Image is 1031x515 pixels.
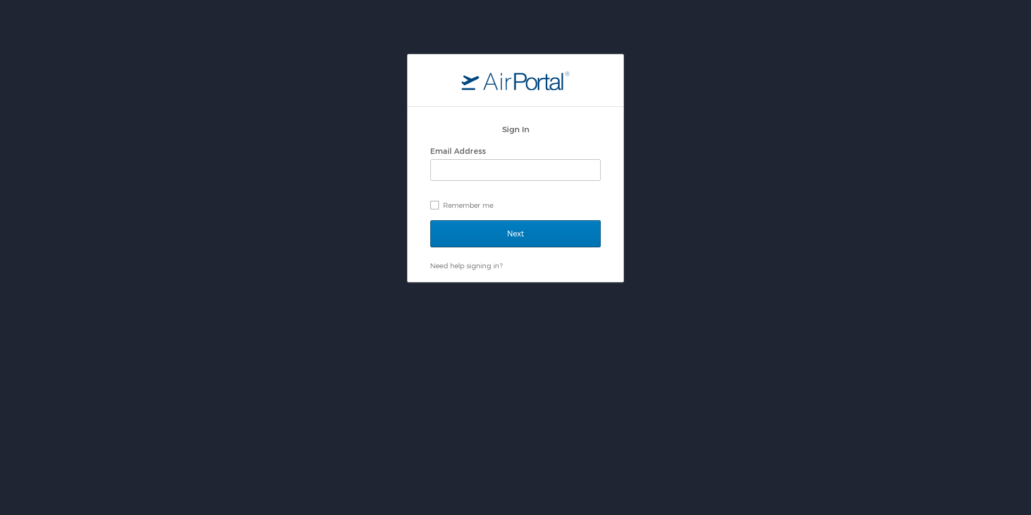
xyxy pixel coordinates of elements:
input: Next [430,220,601,247]
h2: Sign In [430,123,601,135]
label: Remember me [430,197,601,213]
a: Need help signing in? [430,261,503,270]
img: logo [462,71,569,90]
label: Email Address [430,146,486,155]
